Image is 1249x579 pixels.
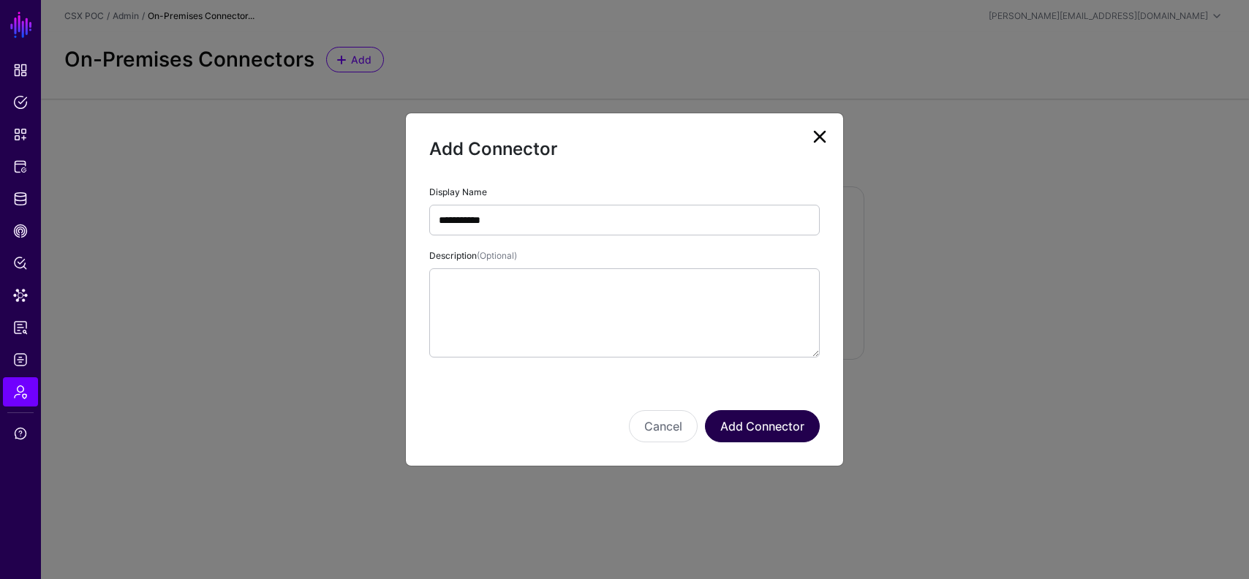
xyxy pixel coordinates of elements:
[429,186,487,199] label: Display Name
[477,250,517,261] span: (Optional)
[429,249,517,262] label: Description
[705,410,820,442] button: Add Connector
[629,410,698,442] button: Cancel
[429,137,820,162] h2: Add Connector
